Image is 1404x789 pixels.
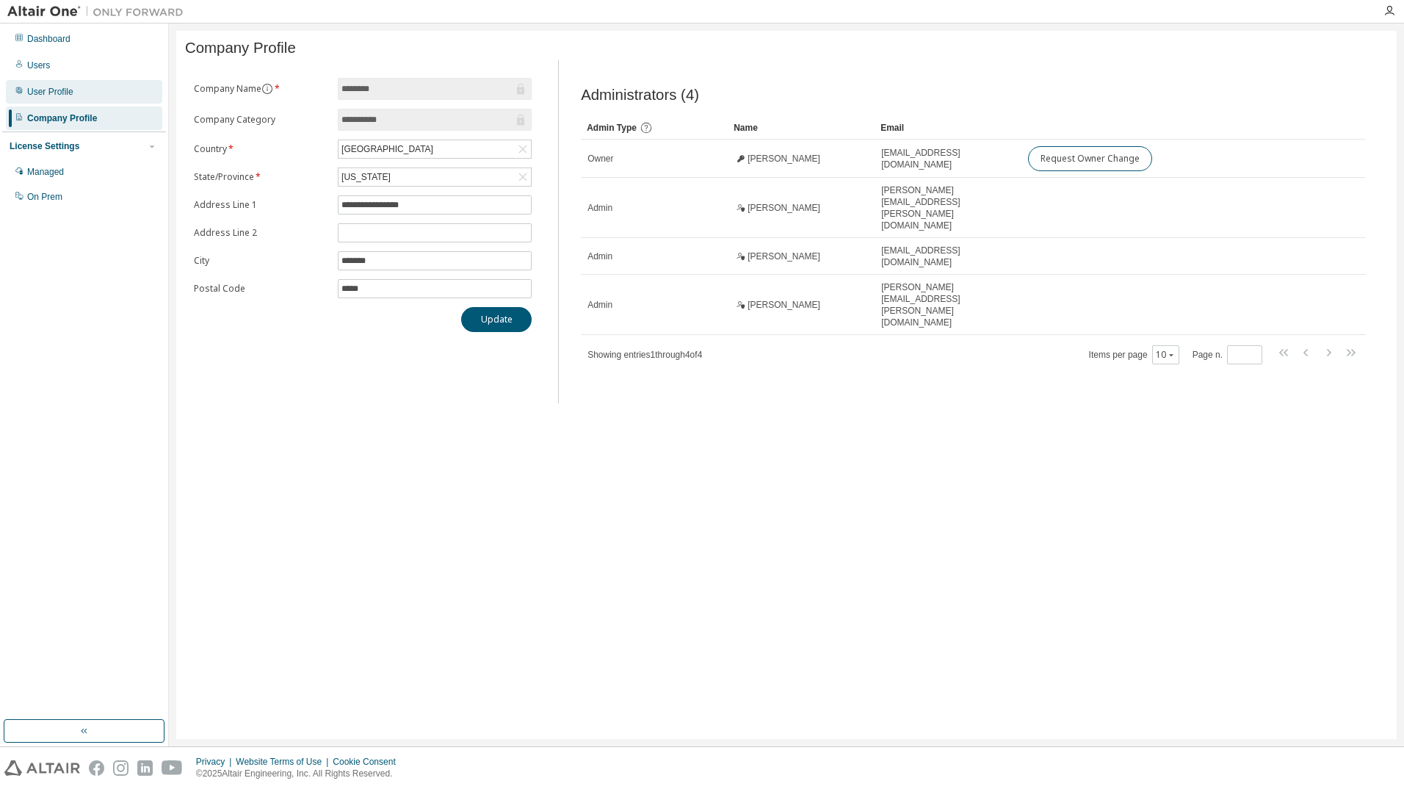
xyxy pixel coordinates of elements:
div: Name [734,116,869,140]
div: Dashboard [27,33,70,45]
div: [US_STATE] [339,169,393,185]
span: [PERSON_NAME] [748,299,820,311]
span: Admin Type [587,123,637,133]
div: Website Terms of Use [236,756,333,768]
img: Altair One [7,4,191,19]
div: Email [880,116,1016,140]
label: Company Category [194,114,329,126]
span: [PERSON_NAME][EMAIL_ADDRESS][PERSON_NAME][DOMAIN_NAME] [881,184,1015,231]
img: youtube.svg [162,760,183,776]
span: [EMAIL_ADDRESS][DOMAIN_NAME] [881,147,1015,170]
span: Page n. [1193,345,1262,364]
div: [GEOGRAPHIC_DATA] [339,141,435,157]
span: [PERSON_NAME] [748,153,820,165]
div: Managed [27,166,64,178]
span: Showing entries 1 through 4 of 4 [587,350,702,360]
div: Privacy [196,756,236,768]
span: [PERSON_NAME] [748,202,820,214]
div: Users [27,60,50,71]
img: facebook.svg [89,760,104,776]
div: User Profile [27,86,73,98]
button: Request Owner Change [1028,146,1152,171]
span: [PERSON_NAME] [748,251,820,262]
button: information [261,83,273,95]
div: On Prem [27,191,62,203]
span: Company Profile [185,40,296,57]
label: City [194,255,329,267]
button: Update [461,307,532,332]
span: Administrators (4) [581,87,699,104]
label: Address Line 1 [194,199,329,211]
span: Owner [587,153,613,165]
span: Admin [587,202,612,214]
div: [US_STATE] [339,168,531,186]
span: Admin [587,251,612,262]
span: [PERSON_NAME][EMAIL_ADDRESS][PERSON_NAME][DOMAIN_NAME] [881,281,1015,328]
label: Country [194,143,329,155]
p: © 2025 Altair Engineering, Inc. All Rights Reserved. [196,768,405,780]
span: Items per page [1089,345,1179,364]
span: [EMAIL_ADDRESS][DOMAIN_NAME] [881,245,1015,268]
div: License Settings [10,140,79,152]
label: Company Name [194,83,329,95]
label: Postal Code [194,283,329,295]
span: Admin [587,299,612,311]
button: 10 [1156,349,1176,361]
img: altair_logo.svg [4,760,80,776]
label: Address Line 2 [194,227,329,239]
img: instagram.svg [113,760,129,776]
div: Company Profile [27,112,97,124]
div: Cookie Consent [333,756,404,768]
img: linkedin.svg [137,760,153,776]
label: State/Province [194,171,329,183]
div: [GEOGRAPHIC_DATA] [339,140,531,158]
